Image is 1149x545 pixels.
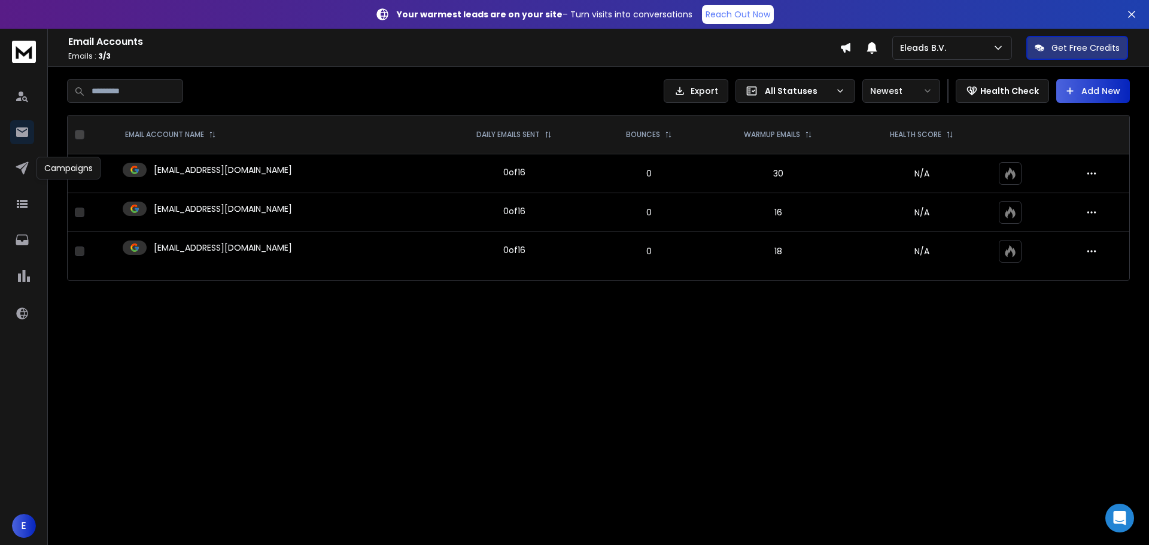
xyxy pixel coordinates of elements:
p: N/A [859,245,984,257]
p: – Turn visits into conversations [397,8,692,20]
p: Reach Out Now [706,8,770,20]
div: Campaigns [37,157,101,179]
button: E [12,514,36,538]
button: Health Check [956,79,1049,103]
div: 0 of 16 [503,205,525,217]
button: Get Free Credits [1026,36,1128,60]
p: 0 [601,206,697,218]
h1: Email Accounts [68,35,840,49]
p: BOUNCES [626,130,660,139]
button: Newest [862,79,940,103]
div: EMAIL ACCOUNT NAME [125,130,216,139]
p: [EMAIL_ADDRESS][DOMAIN_NAME] [154,242,292,254]
p: [EMAIL_ADDRESS][DOMAIN_NAME] [154,203,292,215]
p: 0 [601,168,697,179]
p: Emails : [68,51,840,61]
td: 16 [704,193,852,232]
p: N/A [859,168,984,179]
p: All Statuses [765,85,831,97]
p: DAILY EMAILS SENT [476,130,540,139]
span: 3 / 3 [98,51,111,61]
td: 30 [704,154,852,193]
p: WARMUP EMAILS [744,130,800,139]
img: logo [12,41,36,63]
p: 0 [601,245,697,257]
p: Health Check [980,85,1039,97]
button: Add New [1056,79,1130,103]
p: HEALTH SCORE [890,130,941,139]
p: [EMAIL_ADDRESS][DOMAIN_NAME] [154,164,292,176]
div: 0 of 16 [503,166,525,178]
div: 0 of 16 [503,244,525,256]
p: N/A [859,206,984,218]
a: Reach Out Now [702,5,774,24]
div: Open Intercom Messenger [1105,504,1134,532]
td: 18 [704,232,852,271]
strong: Your warmest leads are on your site [397,8,563,20]
p: Eleads B.V. [900,42,951,54]
p: Get Free Credits [1051,42,1120,54]
button: Export [664,79,728,103]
